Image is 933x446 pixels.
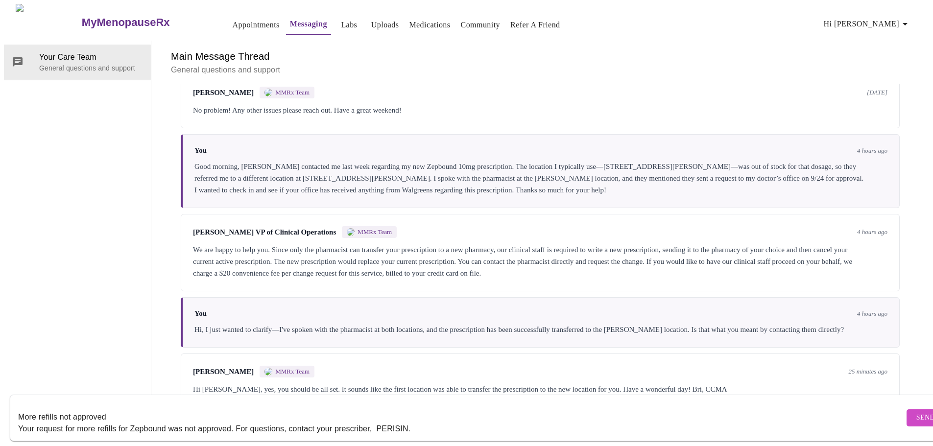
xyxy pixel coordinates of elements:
button: Messaging [286,14,331,35]
span: [PERSON_NAME] [193,368,254,376]
span: 4 hours ago [857,228,887,236]
span: You [194,309,207,318]
p: General questions and support [171,64,909,76]
a: Uploads [371,18,399,32]
a: Medications [409,18,450,32]
span: [DATE] [867,89,887,96]
span: [PERSON_NAME] VP of Clinical Operations [193,228,336,236]
div: No problem! Any other issues please reach out. Have a great weekend! [193,104,887,116]
span: MMRx Team [275,368,310,376]
a: Community [461,18,501,32]
button: Labs [334,15,365,35]
a: Refer a Friend [510,18,560,32]
h3: MyMenopauseRx [82,16,170,29]
button: Community [457,15,504,35]
span: MMRx Team [275,89,310,96]
a: Labs [341,18,357,32]
button: Refer a Friend [506,15,564,35]
img: MyMenopauseRx Logo [16,4,80,41]
div: Hi, I just wanted to clarify—I've spoken with the pharmacist at both locations, and the prescript... [194,324,887,335]
div: Hi [PERSON_NAME], yes, you should be all set. It sounds like the first location was able to trans... [193,383,887,395]
img: MMRX [347,228,355,236]
span: [PERSON_NAME] [193,89,254,97]
span: You [194,146,207,155]
div: We are happy to help you. Since only the pharmacist can transfer your prescription to a new pharm... [193,244,887,279]
img: MMRX [264,89,272,96]
a: MyMenopauseRx [80,5,209,40]
span: Hi [PERSON_NAME] [824,17,911,31]
div: Good morning, [PERSON_NAME] contacted me last week regarding my new Zepbound 10mg prescription. T... [194,161,887,196]
span: 25 minutes ago [849,368,887,376]
p: General questions and support [39,63,143,73]
span: Your Care Team [39,51,143,63]
a: Messaging [290,17,327,31]
button: Uploads [367,15,403,35]
span: MMRx Team [358,228,392,236]
textarea: Send a message about your appointment [18,402,904,433]
img: MMRX [264,368,272,376]
h6: Main Message Thread [171,48,909,64]
button: Hi [PERSON_NAME] [820,14,915,34]
span: 4 hours ago [857,310,887,318]
button: Medications [405,15,454,35]
span: 4 hours ago [857,147,887,155]
a: Appointments [233,18,280,32]
button: Appointments [229,15,284,35]
div: Your Care TeamGeneral questions and support [4,45,151,80]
